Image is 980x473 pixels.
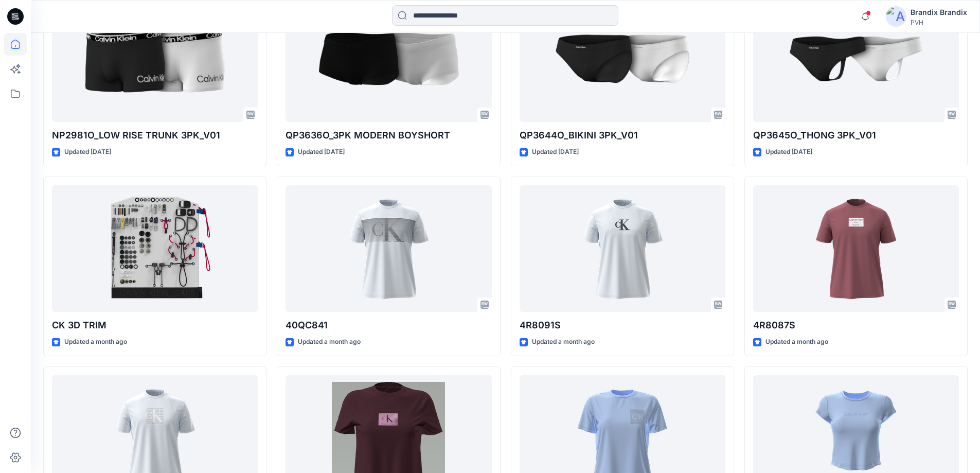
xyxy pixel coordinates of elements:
[532,337,595,347] p: Updated a month ago
[298,337,361,347] p: Updated a month ago
[298,147,345,157] p: Updated [DATE]
[532,147,579,157] p: Updated [DATE]
[911,19,967,26] div: PVH
[753,318,959,332] p: 4R8087S
[765,337,828,347] p: Updated a month ago
[52,128,258,143] p: NP2981O_LOW RISE TRUNK 3PK_V01
[286,128,491,143] p: QP3636O_3PK MODERN BOYSHORT
[286,318,491,332] p: 40QC841
[520,318,725,332] p: 4R8091S
[886,6,906,27] img: avatar
[765,147,812,157] p: Updated [DATE]
[286,185,491,312] a: 40QC841
[52,185,258,312] a: CK 3D TRIM
[520,185,725,312] a: 4R8091S
[753,185,959,312] a: 4R8087S
[64,337,127,347] p: Updated a month ago
[64,147,111,157] p: Updated [DATE]
[911,6,967,19] div: Brandix Brandix
[520,128,725,143] p: QP3644O_BIKINI 3PK_V01
[753,128,959,143] p: QP3645O_THONG 3PK_V01
[52,318,258,332] p: CK 3D TRIM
